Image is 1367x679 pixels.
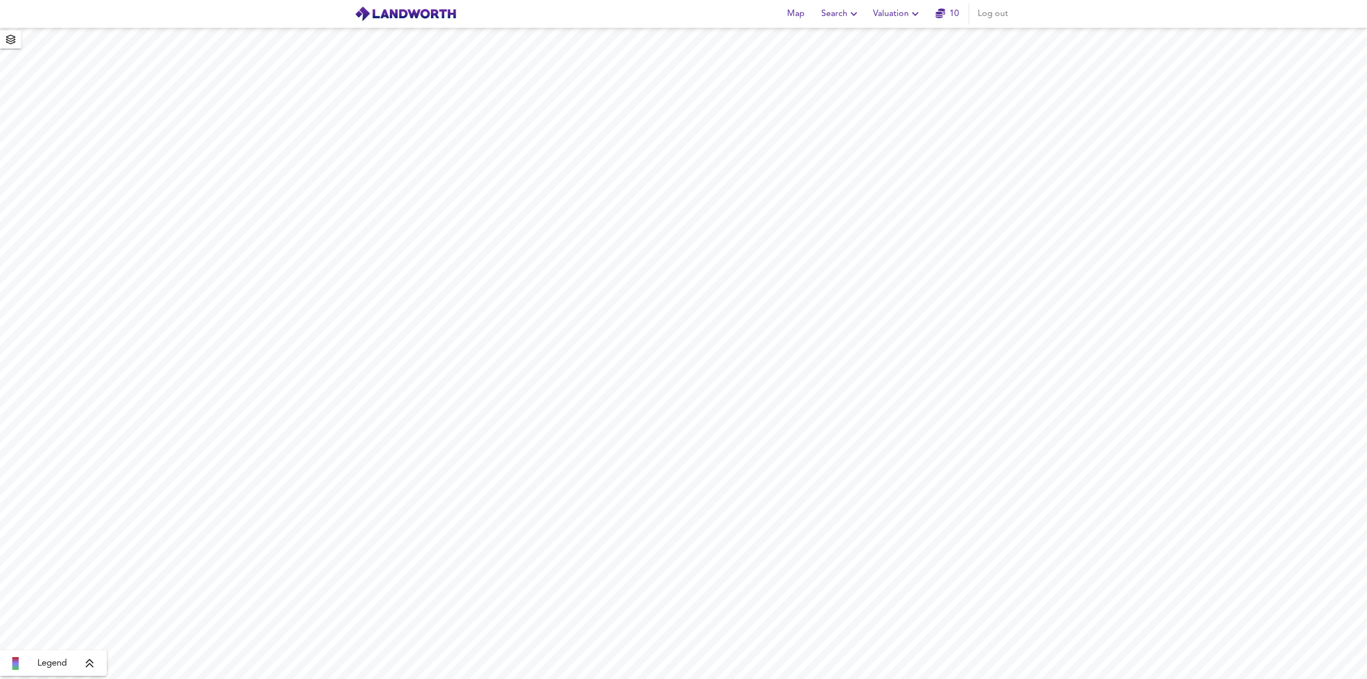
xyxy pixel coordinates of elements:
span: Legend [37,657,67,670]
span: Log out [978,6,1008,21]
span: Search [821,6,860,21]
span: Map [783,6,808,21]
span: Valuation [873,6,922,21]
button: Log out [973,3,1012,25]
a: 10 [936,6,959,21]
button: 10 [930,3,964,25]
button: Map [779,3,813,25]
button: Search [817,3,865,25]
button: Valuation [869,3,926,25]
img: logo [355,6,457,22]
